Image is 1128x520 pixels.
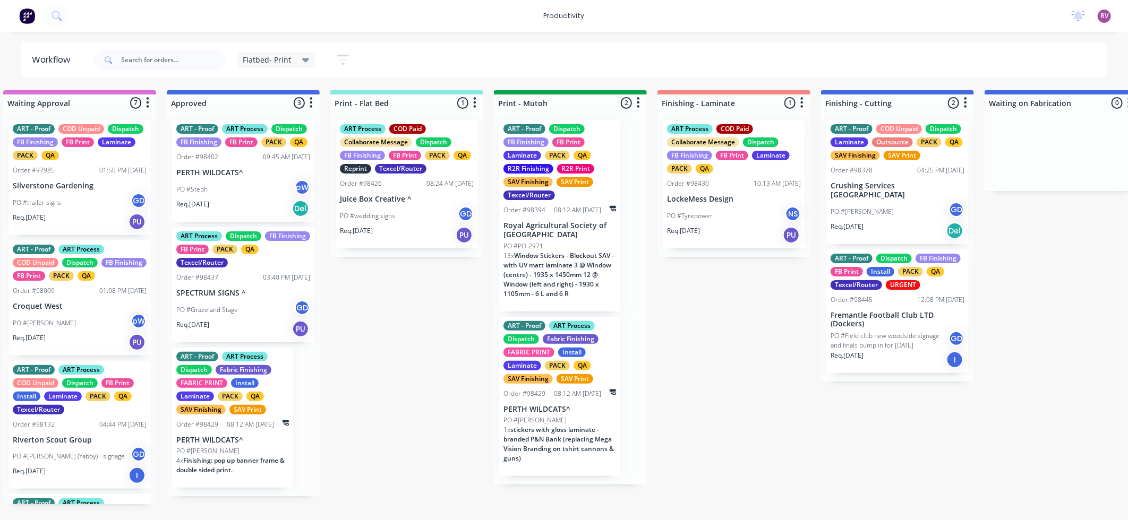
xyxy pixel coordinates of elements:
div: QA [574,151,591,160]
p: PO #[PERSON_NAME] [831,207,894,216]
div: Order #98394 [503,205,545,215]
div: Texcel/Router [375,164,426,174]
p: Riverton Scout Group [13,436,147,445]
div: Order #98426 [340,179,382,188]
div: Dispatch [876,254,912,263]
div: GD [131,193,147,209]
div: ART - Proof [503,321,545,331]
div: pW [294,179,310,195]
div: Dispatch [62,258,98,267]
div: Laminate [44,392,82,401]
div: ART - Proof [831,124,873,134]
div: URGENT [886,280,920,290]
div: FB Print [389,151,421,160]
div: Del [292,200,309,217]
div: SAV Finishing [503,374,553,384]
div: Order #98429 [503,389,545,398]
p: Req. [DATE] [13,213,46,222]
div: ART Process [340,124,386,134]
div: SAV Finishing [831,151,880,160]
p: PO #PO-2971 [503,241,543,251]
p: Croquet West [13,302,147,311]
div: QA [290,137,307,147]
div: PU [292,320,309,337]
div: QA [78,271,95,281]
span: Window Stickers - Blockout SAV - with UV matt laminate 3 @ Window (centre) - 1935 x 1450mm 12 @ W... [503,251,614,298]
p: Req. [DATE] [667,226,700,236]
div: Laminate [98,137,135,147]
div: Dispatch [271,124,307,134]
div: COD Unpaid [58,124,104,134]
div: 09:45 AM [DATE] [263,152,310,162]
div: PACK [425,151,450,160]
p: Req. [DATE] [176,200,209,209]
div: ART - ProofART ProcessDispatchFB FinishingFB PrintPACKQAOrder #9840209:45 AM [DATE]PERTH WILDCATS... [172,120,314,222]
div: PACK [13,151,38,160]
div: 08:24 AM [DATE] [426,179,474,188]
div: QA [114,392,132,401]
div: productivity [539,8,590,24]
div: ART Process [58,245,104,254]
div: Texcel/Router [176,258,228,267]
p: Req. [DATE] [176,320,209,330]
div: QA [574,361,591,370]
div: ART - Proof [13,245,55,254]
div: ART - Proof [13,124,55,134]
p: PO #[PERSON_NAME] [503,415,567,425]
div: PACK [261,137,286,147]
div: Reprint [340,164,371,174]
p: Crushing Services [GEOGRAPHIC_DATA] [831,181,964,200]
div: COD Unpaid [13,258,58,267]
div: ART Process [176,231,222,241]
span: Finishing: pop up banner frame & double sided print. [176,456,285,474]
div: Laminate [752,151,790,160]
div: PACK [917,137,942,147]
div: ART - Proof [503,124,545,134]
div: FB Finishing [13,137,58,147]
div: R2R Print [557,164,594,174]
div: Laminate [176,392,214,401]
p: Juice Box Creative ^ [340,195,474,204]
div: Dispatch [416,137,451,147]
div: FB Finishing [503,137,549,147]
span: 15 x [503,251,514,260]
div: Laminate [503,361,541,370]
div: Laminate [503,151,541,160]
p: PO #[PERSON_NAME] [176,446,240,456]
div: Dispatch [226,231,261,241]
div: ART - ProofART ProcessCOD UnpaidDispatchFB FinishingFB PrintPACKQAOrder #9800901:08 PM [DATE]Croq... [8,240,151,356]
div: Dispatch [503,334,539,344]
div: Order #98378 [831,166,873,175]
p: PO #Tyrepower [667,211,713,221]
p: PO #wedding signs [340,211,395,221]
div: ART - Proof [176,352,218,361]
div: ART Process [222,124,268,134]
p: Royal Agricultural Society of [GEOGRAPHIC_DATA] [503,221,616,239]
div: PACK [898,267,923,276]
div: FB Print [716,151,748,160]
span: 4 x [176,456,183,465]
div: SAV Finishing [176,405,226,414]
div: PU [783,227,800,244]
div: SAV Print [557,177,593,187]
div: ART ProcessDispatchFB FinishingFB PrintPACKQATexcel/RouterOrder #9843703:40 PM [DATE]SPECTRUM SIG... [172,227,314,342]
div: 03:40 PM [DATE] [263,273,310,282]
div: FB Print [13,271,45,281]
div: SAV Finishing [503,177,553,187]
div: Texcel/Router [13,405,64,414]
div: Dispatch [743,137,779,147]
div: PACK [212,245,237,254]
div: Dispatch [62,378,98,388]
p: PERTH WILDCATS^ [176,168,310,177]
div: ART - Proof [13,365,55,375]
div: ART - Proof [176,124,218,134]
div: Outsource [872,137,913,147]
div: SAV Print [557,374,593,384]
div: ART - ProofCOD UnpaidDispatchLaminateOutsourcePACKQASAV FinishingSAV PrintOrder #9837804:25 PM [D... [826,120,969,244]
div: ART Process [667,124,713,134]
div: ART - ProofART ProcessDispatchFabric FinishingFABRIC PRINTInstallLaminatePACKQASAV FinishingSAV P... [499,317,620,476]
p: PO #[PERSON_NAME] [13,318,76,328]
p: SPECTRUM SIGNS ^ [176,289,310,298]
div: ART - ProofDispatchFB FinishingFB PrintInstallPACKQATexcel/RouterURGENTOrder #9844512:08 PM [DATE... [826,249,969,374]
div: Order #98402 [176,152,218,162]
